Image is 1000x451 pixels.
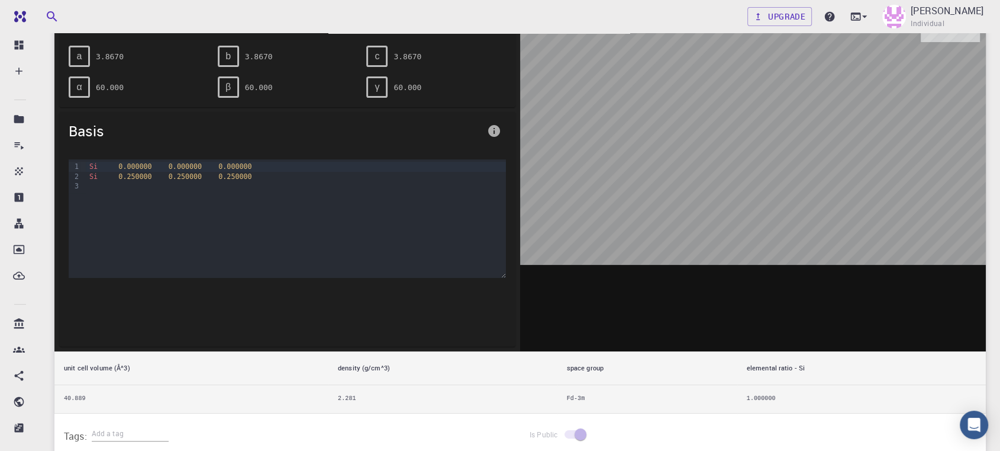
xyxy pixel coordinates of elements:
[89,162,98,171] span: Si
[911,4,983,18] p: [PERSON_NAME]
[218,162,251,171] span: 0.000000
[530,429,557,440] span: Is Public
[96,46,124,67] pre: 3.8670
[77,51,82,62] span: a
[92,426,169,442] input: Add a tag
[118,172,151,181] span: 0.250000
[557,351,737,385] th: space group
[25,8,59,19] span: Hỗ trợ
[737,351,986,385] th: elemental ratio - Si
[375,51,379,62] span: c
[69,121,482,140] span: Basis
[328,351,557,385] th: density (g/cm^3)
[89,172,98,181] span: Si
[225,51,231,62] span: b
[169,162,202,171] span: 0.000000
[747,7,812,26] a: Upgrade
[557,385,737,413] td: Fd-3m
[482,119,506,143] button: info
[54,351,328,385] th: unit cell volume (Å^3)
[169,172,202,181] span: 0.250000
[245,77,273,98] pre: 60.000
[76,82,82,92] span: α
[375,82,379,92] span: γ
[245,46,273,67] pre: 3.8670
[737,385,986,413] td: 1.000000
[54,385,328,413] td: 40.889
[328,385,557,413] td: 2.281
[69,181,80,191] div: 3
[393,46,421,67] pre: 3.8670
[69,162,80,171] div: 1
[218,172,251,181] span: 0.250000
[882,5,906,28] img: Nguyen Viet Hung
[393,77,421,98] pre: 60.000
[96,77,124,98] pre: 60.000
[118,162,151,171] span: 0.000000
[9,11,26,23] img: logo
[64,423,92,444] h6: Tags:
[225,82,231,92] span: β
[911,18,944,30] span: Individual
[960,411,988,439] div: Open Intercom Messenger
[69,172,80,181] div: 2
